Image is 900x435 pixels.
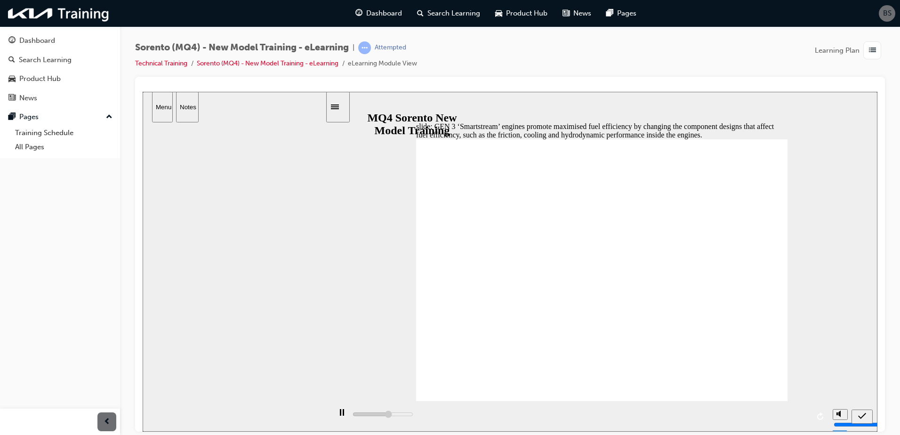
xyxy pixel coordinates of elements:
span: Pages [617,8,636,19]
a: search-iconSearch Learning [410,4,488,23]
button: DashboardSearch LearningProduct HubNews [4,30,116,108]
li: eLearning Module View [348,58,417,69]
span: Sorento (MQ4) - New Model Training - eLearning [135,42,349,53]
span: news-icon [562,8,570,19]
div: Notes [37,12,52,19]
a: News [4,89,116,107]
span: guage-icon [355,8,362,19]
button: BS [879,5,895,22]
a: Search Learning [4,51,116,69]
div: playback controls [188,309,685,340]
span: BS [883,8,892,19]
img: kia-training [5,4,113,23]
span: car-icon [495,8,502,19]
a: Technical Training [135,59,187,67]
div: Dashboard [19,35,55,46]
span: news-icon [8,94,16,103]
span: Search Learning [427,8,480,19]
button: Learning Plan [815,41,885,59]
div: Menu [13,12,26,19]
div: Attempted [375,43,406,52]
a: All Pages [11,140,116,154]
span: list-icon [869,45,876,56]
nav: slide navigation [709,309,730,340]
span: search-icon [8,56,15,64]
span: pages-icon [606,8,613,19]
span: Product Hub [506,8,547,19]
a: Product Hub [4,70,116,88]
span: | [353,42,354,53]
span: pages-icon [8,113,16,121]
div: misc controls [685,309,704,340]
button: Pages [4,108,116,126]
a: pages-iconPages [599,4,644,23]
a: guage-iconDashboard [348,4,410,23]
div: Product Hub [19,73,61,84]
a: Sorento (MQ4) - New Model Training - eLearning [197,59,338,67]
span: up-icon [106,111,112,123]
span: learningRecordVerb_ATTEMPT-icon [358,41,371,54]
span: prev-icon [104,416,111,428]
span: News [573,8,591,19]
button: replay [671,318,685,332]
input: volume [691,329,752,337]
span: search-icon [417,8,424,19]
a: car-iconProduct Hub [488,4,555,23]
button: submit [709,318,730,332]
button: volume [690,317,705,328]
div: Search Learning [19,55,72,65]
span: Dashboard [366,8,402,19]
a: Training Schedule [11,126,116,140]
div: Pages [19,112,39,122]
button: play/pause [188,317,204,333]
div: News [19,93,37,104]
span: Learning Plan [815,45,860,56]
a: news-iconNews [555,4,599,23]
span: guage-icon [8,37,16,45]
a: Dashboard [4,32,116,49]
span: car-icon [8,75,16,83]
input: slide progress [210,319,271,326]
